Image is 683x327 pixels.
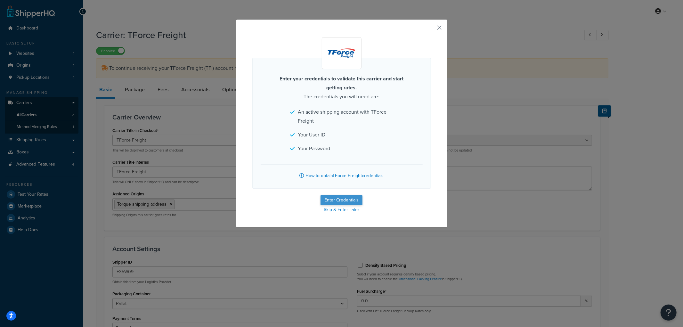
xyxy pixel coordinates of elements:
a: How to obtainTForce Freightcredentials [261,164,423,180]
p: The credentials you will need are: [271,74,412,101]
button: Enter Credentials [321,195,362,205]
li: An active shipping account with TForce Freight [290,108,393,126]
li: Your User ID [290,130,393,139]
a: Skip & Enter Later [252,205,431,214]
img: TForce Freight [323,38,360,68]
li: Your Password [290,144,393,153]
strong: Enter your credentials to validate this carrier and start getting rates. [280,75,403,91]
